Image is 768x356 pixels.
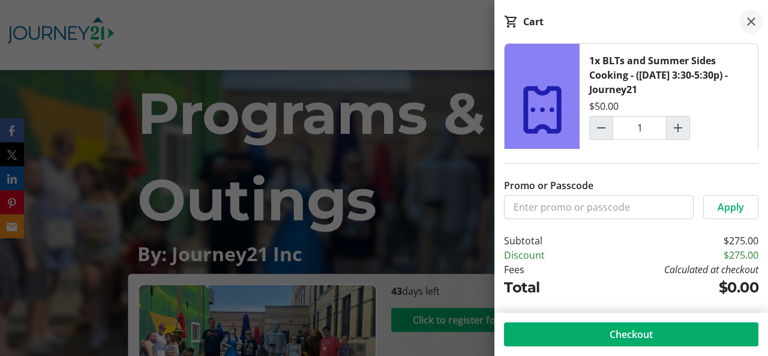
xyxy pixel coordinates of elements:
[589,142,655,166] button: Remove
[718,200,744,214] span: Apply
[581,234,758,248] td: $275.00
[610,327,653,342] span: Checkout
[589,53,748,97] div: 1x BLTs and Summer Sides Cooking - ([DATE] 3:30-5:30p) - Journey21
[504,322,758,346] button: Checkout
[581,277,758,298] td: $0.00
[504,248,581,262] td: Discount
[604,147,641,161] span: Remove
[523,14,544,29] div: Cart
[581,248,758,262] td: $275.00
[613,116,667,140] input: BLTs and Summer Sides Cooking - (August 28 - 3:30-5:30p) - Journey21 Quantity
[667,116,689,139] button: Increment by one
[504,277,581,298] td: Total
[504,178,593,193] label: Promo or Passcode
[703,195,758,219] button: Apply
[504,195,694,219] input: Enter promo or passcode
[589,99,619,113] div: $50.00
[590,116,613,139] button: Decrement by one
[504,262,581,277] td: Fees
[504,234,581,248] td: Subtotal
[581,262,758,277] td: Calculated at checkout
